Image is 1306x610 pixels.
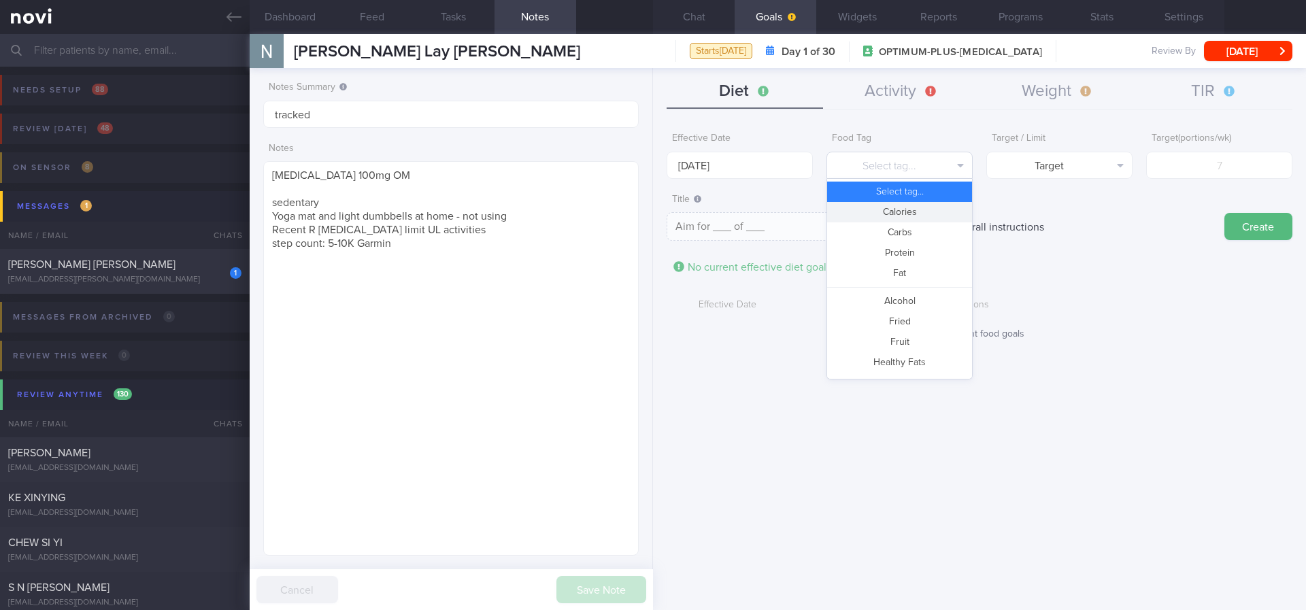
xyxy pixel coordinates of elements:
[114,388,132,400] span: 130
[8,492,65,503] span: KE XINYING
[827,373,972,393] button: High Calcium
[827,222,972,243] button: Carbs
[667,292,788,318] div: Effective Date
[10,158,97,177] div: On sensor
[92,84,108,95] span: 88
[195,410,250,437] div: Chats
[14,386,135,404] div: Review anytime
[909,292,1245,318] div: Title / Instructions
[1152,46,1196,58] span: Review By
[823,75,979,109] button: Activity
[945,213,1051,240] label: Overall instructions
[80,200,92,211] span: 1
[992,133,1127,145] label: Target / Limit
[8,582,110,593] span: S N [PERSON_NAME]
[10,81,112,99] div: Needs setup
[667,257,833,277] div: No current effective diet goal
[788,292,909,318] div: Rule
[8,259,175,270] span: [PERSON_NAME] [PERSON_NAME]
[195,222,250,249] div: Chats
[10,347,133,365] div: Review this week
[163,311,175,322] span: 0
[827,311,972,332] button: Fried
[667,152,813,179] input: Select...
[294,44,580,60] span: [PERSON_NAME] Lay [PERSON_NAME]
[269,82,633,94] label: Notes Summary
[8,537,63,548] span: CHEW SI YI
[10,120,116,138] div: Review [DATE]
[14,197,95,216] div: Messages
[8,598,241,608] div: [EMAIL_ADDRESS][DOMAIN_NAME]
[667,328,1292,341] div: No recent food goals
[827,352,972,373] button: Healthy Fats
[8,508,241,518] div: [EMAIL_ADDRESS][DOMAIN_NAME]
[672,133,807,145] label: Effective Date
[979,75,1136,109] button: Weight
[1136,75,1292,109] button: TIR
[230,267,241,279] div: 1
[8,275,241,285] div: [EMAIL_ADDRESS][PERSON_NAME][DOMAIN_NAME]
[8,463,241,473] div: [EMAIL_ADDRESS][DOMAIN_NAME]
[827,202,972,222] button: Calories
[269,143,633,155] label: Notes
[118,350,130,361] span: 0
[782,45,835,58] strong: Day 1 of 30
[827,182,972,202] button: Select tag...
[1224,213,1292,240] button: Create
[826,152,973,179] button: Select tag...
[690,43,752,60] div: Starts [DATE]
[827,263,972,284] button: Fat
[97,122,113,134] span: 48
[832,133,967,145] label: Food Tag
[1152,133,1287,145] label: Target ( portions/wk )
[8,447,90,458] span: [PERSON_NAME]
[672,194,701,204] span: Title
[986,152,1133,179] button: Target
[827,332,972,352] button: Fruit
[1146,152,1292,179] input: 7
[10,308,178,326] div: Messages from Archived
[82,161,93,173] span: 8
[8,553,241,563] div: [EMAIL_ADDRESS][DOMAIN_NAME]
[827,291,972,311] button: Alcohol
[667,75,823,109] button: Diet
[827,243,972,263] button: Protein
[1204,41,1292,61] button: [DATE]
[879,46,1042,59] span: OPTIMUM-PLUS-[MEDICAL_DATA]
